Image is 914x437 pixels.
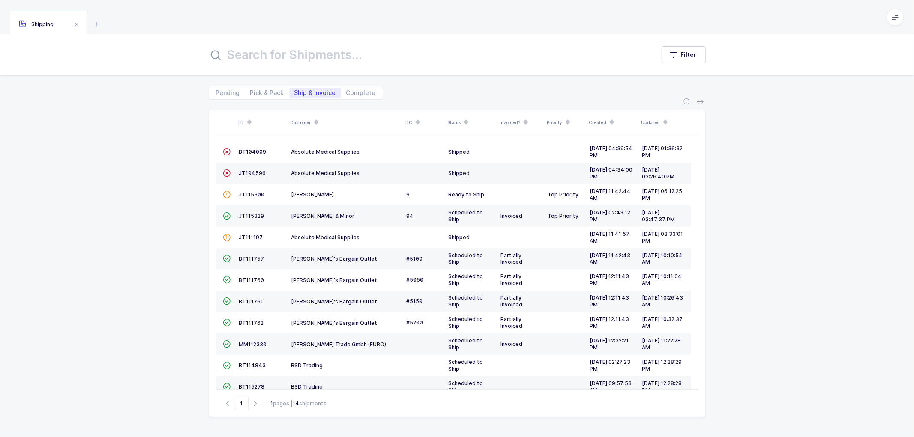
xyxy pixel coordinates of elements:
[239,170,266,176] span: JT104596
[449,273,483,286] span: Scheduled to Ship
[548,191,579,198] span: Top Priority
[239,234,263,241] span: JT111197
[642,231,683,244] span: [DATE] 03:33:01 PM
[449,252,483,265] span: Scheduled to Ship
[291,341,387,348] span: [PERSON_NAME] Trade Gmbh (EURO)
[642,145,683,158] span: [DATE] 01:36:32 PM
[239,383,265,390] span: BT115278
[590,380,632,393] span: [DATE] 09:57:53 AM
[590,166,633,180] span: [DATE] 04:34:00 PM
[449,191,485,198] span: Ready to Ship
[407,213,414,219] span: 94
[291,149,360,155] span: Absolute Medical Supplies
[239,277,264,283] span: BT111760
[590,209,631,223] span: [DATE] 02:43:12 PM
[291,213,355,219] span: [PERSON_NAME] & Minor
[291,277,378,283] span: [PERSON_NAME]'s Bargain Outlet
[346,90,376,96] span: Complete
[590,273,629,286] span: [DATE] 12:11:43 PM
[235,397,249,410] span: Go to
[239,298,264,305] span: BT111761
[662,46,706,63] button: Filter
[642,209,675,223] span: [DATE] 03:47:37 PM
[291,115,401,130] div: Customer
[642,380,682,393] span: [DATE] 12:28:28 PM
[407,319,423,326] span: #5200
[589,115,636,130] div: Created
[642,359,682,372] span: [DATE] 12:28:29 PM
[19,21,54,27] span: Shipping
[223,319,231,326] span: 
[223,191,231,198] span: 
[449,294,483,308] span: Scheduled to Ship
[250,90,284,96] span: Pick & Pack
[223,170,231,176] span: 
[239,213,264,219] span: JT115329
[500,115,542,130] div: Invoiced?
[449,170,470,176] span: Shipped
[448,115,495,130] div: Status
[291,383,323,390] span: BSD Trading
[681,51,697,59] span: Filter
[449,359,483,372] span: Scheduled to Ship
[590,359,631,372] span: [DATE] 02:27:23 PM
[239,362,266,369] span: BT114843
[449,316,483,329] span: Scheduled to Ship
[291,234,360,241] span: Absolute Medical Supplies
[223,149,231,155] span: 
[642,316,683,329] span: [DATE] 10:32:37 AM
[239,149,267,155] span: BT104009
[223,213,231,219] span: 
[501,252,541,266] div: Partially Invoiced
[449,337,483,351] span: Scheduled to Ship
[590,145,633,158] span: [DATE] 04:39:54 PM
[449,234,470,241] span: Shipped
[547,115,584,130] div: Priority
[239,191,265,198] span: JT115300
[590,316,629,329] span: [DATE] 12:11:43 PM
[501,273,541,287] div: Partially Invoiced
[548,213,579,219] span: Top Priority
[223,341,231,347] span: 
[294,90,336,96] span: Ship & Invoice
[407,256,423,262] span: #5100
[501,213,541,220] div: Invoiced
[223,234,231,241] span: 
[449,209,483,223] span: Scheduled to Ship
[291,362,323,369] span: BSD Trading
[209,45,644,65] input: Search for Shipments...
[501,341,541,348] div: Invoiced
[642,294,683,308] span: [DATE] 10:26:43 AM
[642,337,681,351] span: [DATE] 11:22:28 AM
[590,231,630,244] span: [DATE] 11:41:57 AM
[239,341,267,348] span: MM112330
[223,255,231,262] span: 
[501,316,541,330] div: Partially Invoiced
[223,383,231,390] span: 
[641,115,689,130] div: Updated
[223,298,231,304] span: 
[239,320,264,326] span: BT111762
[590,252,631,265] span: [DATE] 11:42:43 AM
[223,276,231,283] span: 
[238,115,285,130] div: ID
[407,191,410,198] span: 9
[407,276,424,283] span: #5050
[239,256,264,262] span: BT111757
[291,191,334,198] span: [PERSON_NAME]
[271,400,327,407] div: pages | shipments
[291,256,378,262] span: [PERSON_NAME]'s Bargain Outlet
[293,400,300,407] b: 14
[271,400,273,407] b: 1
[501,294,541,308] div: Partially Invoiced
[590,188,631,201] span: [DATE] 11:42:44 AM
[407,298,423,304] span: #5150
[642,188,683,201] span: [DATE] 06:12:25 PM
[291,170,360,176] span: Absolute Medical Supplies
[642,252,683,265] span: [DATE] 10:10:54 AM
[449,380,483,393] span: Scheduled to Ship
[291,298,378,305] span: [PERSON_NAME]'s Bargain Outlet
[291,320,378,326] span: [PERSON_NAME]'s Bargain Outlet
[223,362,231,369] span: 
[406,115,443,130] div: DC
